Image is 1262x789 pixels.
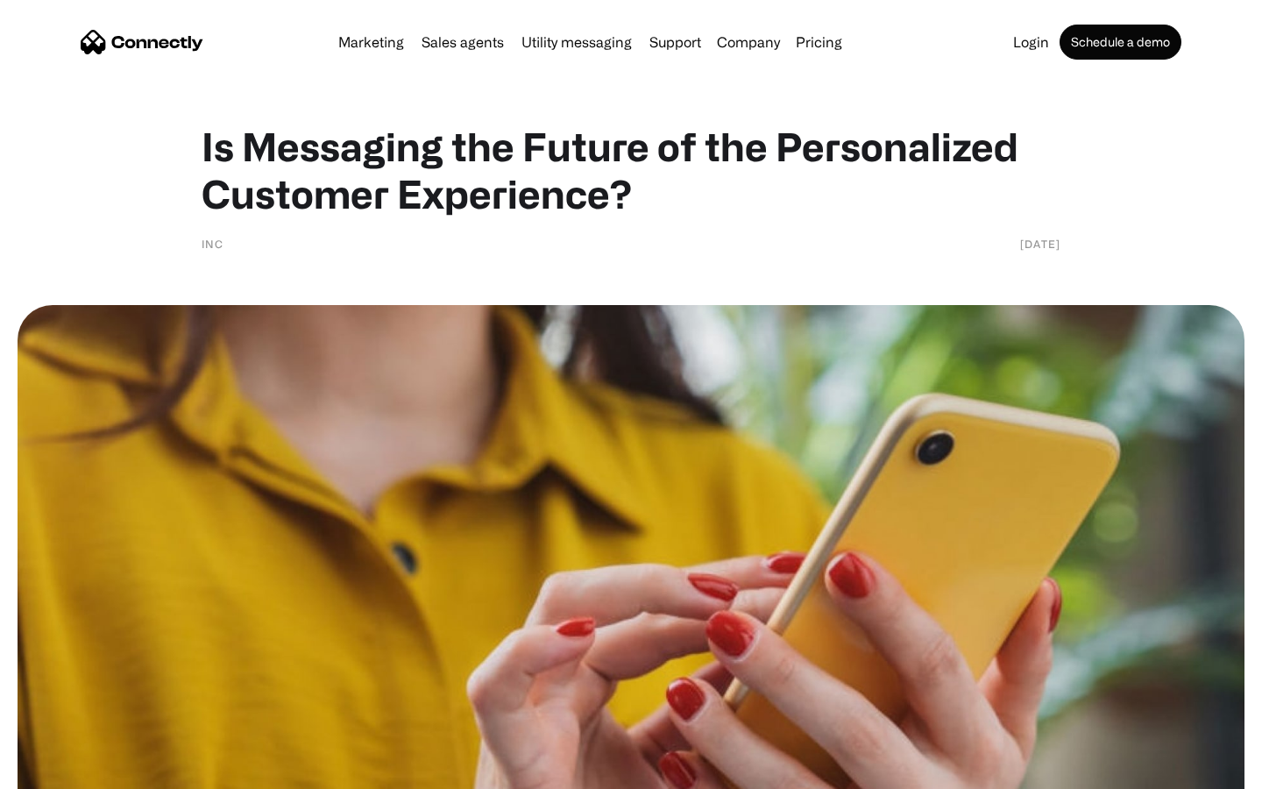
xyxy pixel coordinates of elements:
[1006,35,1056,49] a: Login
[415,35,511,49] a: Sales agents
[717,30,780,54] div: Company
[642,35,708,49] a: Support
[35,758,105,783] ul: Language list
[1060,25,1181,60] a: Schedule a demo
[789,35,849,49] a: Pricing
[202,123,1060,217] h1: Is Messaging the Future of the Personalized Customer Experience?
[1020,235,1060,252] div: [DATE]
[331,35,411,49] a: Marketing
[18,758,105,783] aside: Language selected: English
[514,35,639,49] a: Utility messaging
[202,235,223,252] div: Inc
